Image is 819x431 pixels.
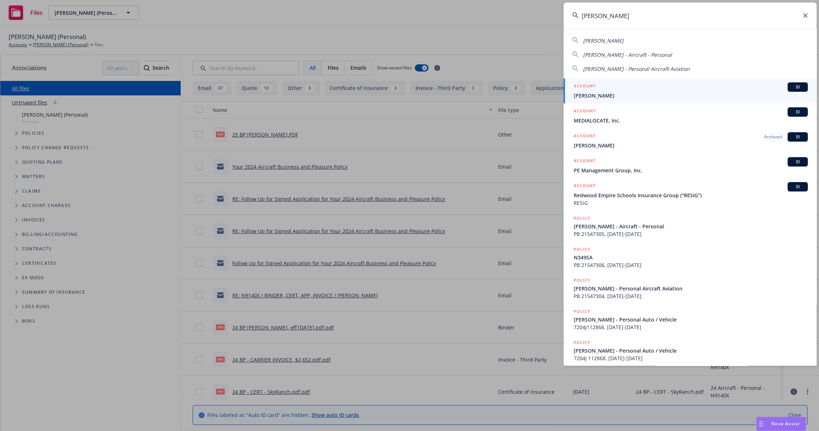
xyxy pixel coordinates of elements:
[574,215,590,222] h5: POLICY
[574,285,808,292] span: [PERSON_NAME] - Personal Aircraft Aviation
[790,134,805,140] span: BI
[564,304,816,335] a: POLICY[PERSON_NAME] - Personal Auto / Vehicle7204J112868, [DATE]-[DATE]
[574,354,808,362] span: 7204J 112868, [DATE]-[DATE]
[564,273,816,304] a: POLICY[PERSON_NAME] - Personal Aircraft AviationPB 21547304, [DATE]-[DATE]
[564,78,816,103] a: ACCOUNTBI[PERSON_NAME]
[574,308,590,315] h5: POLICY
[583,51,672,58] span: [PERSON_NAME] - Aircraft - Personal
[790,159,805,165] span: BI
[574,191,808,199] span: Redwood Empire Schools Insurance Group ("RESIG")
[574,142,808,149] span: [PERSON_NAME]
[574,261,808,269] span: PB 21547306, [DATE]-[DATE]
[564,153,816,178] a: ACCOUNTBIPE Management Group, Inc.
[574,182,596,191] h5: ACCOUNT
[574,117,808,124] span: MEDIALOCATE, Inc.
[574,246,590,253] h5: POLICY
[756,417,806,431] button: Nova Assist
[574,92,808,99] span: [PERSON_NAME]
[574,223,808,230] span: [PERSON_NAME] - Aircraft - Personal
[564,335,816,366] a: POLICY[PERSON_NAME] - Personal Auto / Vehicle7204J 112868, [DATE]-[DATE]
[771,421,800,427] span: Nova Assist
[574,132,596,141] h5: ACCOUNT
[574,157,596,166] h5: ACCOUNT
[564,103,816,128] a: ACCOUNTBIMEDIALOCATE, Inc.
[583,65,690,72] span: [PERSON_NAME] - Personal Aircraft Aviation
[564,178,816,211] a: ACCOUNTBIRedwood Empire Schools Insurance Group ("RESIG")RESIG
[790,84,805,90] span: BI
[757,417,766,431] div: Drag to move
[574,199,808,207] span: RESIG
[574,339,590,346] h5: POLICY
[564,3,816,29] input: Search...
[564,242,816,273] a: POLICYN349SAPB 21547306, [DATE]-[DATE]
[574,254,808,261] span: N349SA
[574,347,808,354] span: [PERSON_NAME] - Personal Auto / Vehicle
[574,277,590,284] h5: POLICY
[574,292,808,300] span: PB 21547304, [DATE]-[DATE]
[564,128,816,153] a: ACCOUNTArchivedBI[PERSON_NAME]
[574,167,808,174] span: PE Management Group, Inc.
[574,230,808,238] span: PB 21547305, [DATE]-[DATE]
[574,107,596,116] h5: ACCOUNT
[574,316,808,323] span: [PERSON_NAME] - Personal Auto / Vehicle
[574,323,808,331] span: 7204J112868, [DATE]-[DATE]
[574,82,596,91] h5: ACCOUNT
[564,211,816,242] a: POLICY[PERSON_NAME] - Aircraft - PersonalPB 21547305, [DATE]-[DATE]
[583,37,624,44] span: [PERSON_NAME]
[790,184,805,190] span: BI
[764,134,782,140] span: Archived
[790,109,805,115] span: BI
